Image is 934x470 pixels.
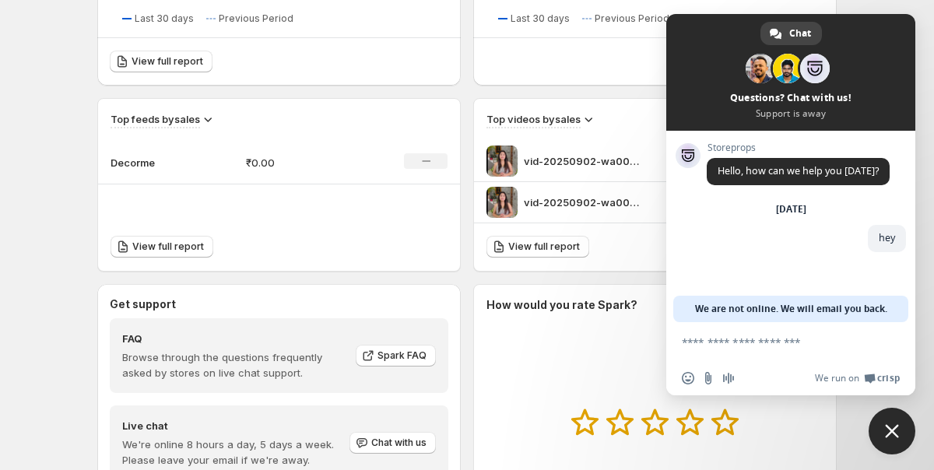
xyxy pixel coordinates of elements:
div: Close chat [869,408,915,454]
span: Send a file [702,372,715,384]
h3: Get support [110,296,176,312]
img: vid-20250902-wa0070_AyyJgkCa 4 [486,146,518,177]
button: Chat with us [349,432,436,454]
span: View full report [132,55,203,68]
span: View full report [508,240,580,253]
a: View full report [486,236,589,258]
p: Browse through the questions frequently asked by stores on live chat support. [122,349,345,381]
a: View full report [111,236,213,258]
span: Hello, how can we help you [DATE]? [718,164,879,177]
img: vid-20250902-wa0070_AyyJgkCa 4 [486,187,518,218]
span: Last 30 days [511,12,570,25]
textarea: Compose your message... [682,335,866,349]
span: Chat with us [371,437,427,449]
span: Previous Period [595,12,669,25]
span: View full report [132,240,204,253]
span: Crisp [877,372,900,384]
span: We are not online. We will email you back. [695,296,887,322]
span: Audio message [722,372,735,384]
h3: Top videos by sales [486,111,581,127]
span: Previous Period [219,12,293,25]
span: Chat [789,22,811,45]
span: We run on [815,372,859,384]
p: ₹0.00 [246,155,356,170]
span: Storeprops [707,142,890,153]
p: vid-20250902-wa0070_AyyJgkCa 4 [524,153,641,169]
p: Decorme [111,155,188,170]
a: We run onCrisp [815,372,900,384]
p: vid-20250902-wa0070_AyyJgkCa 4 [524,195,641,210]
span: Spark FAQ [377,349,427,362]
span: Insert an emoji [682,372,694,384]
span: hey [879,231,895,244]
a: Spark FAQ [356,345,436,367]
a: View full report [110,51,212,72]
h4: FAQ [122,331,345,346]
h3: Top feeds by sales [111,111,200,127]
h4: Live chat [122,418,348,433]
div: [DATE] [776,205,806,214]
p: We're online 8 hours a day, 5 days a week. Please leave your email if we're away. [122,437,348,468]
span: Last 30 days [135,12,194,25]
div: Chat [760,22,822,45]
h3: How would you rate Spark? [486,297,637,313]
